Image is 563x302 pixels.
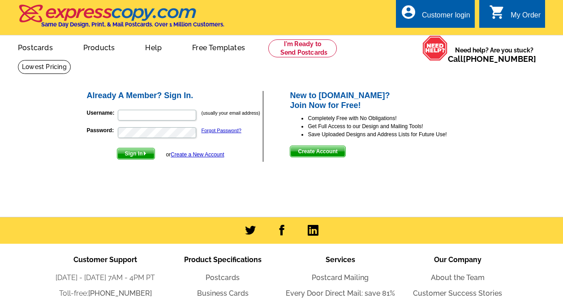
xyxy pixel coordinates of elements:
li: Toll-free: [47,288,164,299]
a: Free Templates [178,36,259,57]
a: Create a New Account [171,151,224,158]
img: help [422,35,448,60]
a: shopping_cart My Order [489,10,541,21]
span: Our Company [434,255,481,264]
img: button-next-arrow-white.png [143,151,147,155]
li: [DATE] - [DATE] 7AM - 4PM PT [47,272,164,283]
label: Username: [87,109,117,117]
span: Need help? Are you stuck? [448,46,541,64]
a: account_circle Customer login [400,10,470,21]
a: Postcards [206,273,240,282]
div: or [166,151,224,159]
span: Product Specifications [184,255,262,264]
li: Save Uploaded Designs and Address Lists for Future Use! [308,130,477,138]
a: Forgot Password? [202,128,241,133]
a: Customer Success Stories [413,289,502,298]
li: Get Full Access to our Design and Mailing Tools! [308,122,477,130]
span: Customer Support [73,255,137,264]
label: Password: [87,126,117,134]
a: [PHONE_NUMBER] [88,289,152,298]
div: My Order [511,11,541,24]
h4: Same Day Design, Print, & Mail Postcards. Over 1 Million Customers. [41,21,224,28]
a: Business Cards [197,289,249,298]
a: Postcard Mailing [312,273,369,282]
a: Same Day Design, Print, & Mail Postcards. Over 1 Million Customers. [18,11,224,28]
button: Sign In [117,148,155,160]
button: Create Account [290,146,345,157]
i: account_circle [400,4,417,20]
a: Postcards [4,36,67,57]
a: About the Team [431,273,485,282]
span: Services [326,255,355,264]
li: Completely Free with No Obligations! [308,114,477,122]
div: Customer login [422,11,470,24]
h2: Already A Member? Sign In. [87,91,263,101]
span: Call [448,54,536,64]
i: shopping_cart [489,4,505,20]
a: Products [69,36,129,57]
small: (usually your email address) [202,110,260,116]
a: Help [131,36,176,57]
h2: New to [DOMAIN_NAME]? Join Now for Free! [290,91,477,110]
a: [PHONE_NUMBER] [463,54,536,64]
a: Every Door Direct Mail: save 81% [286,289,395,298]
